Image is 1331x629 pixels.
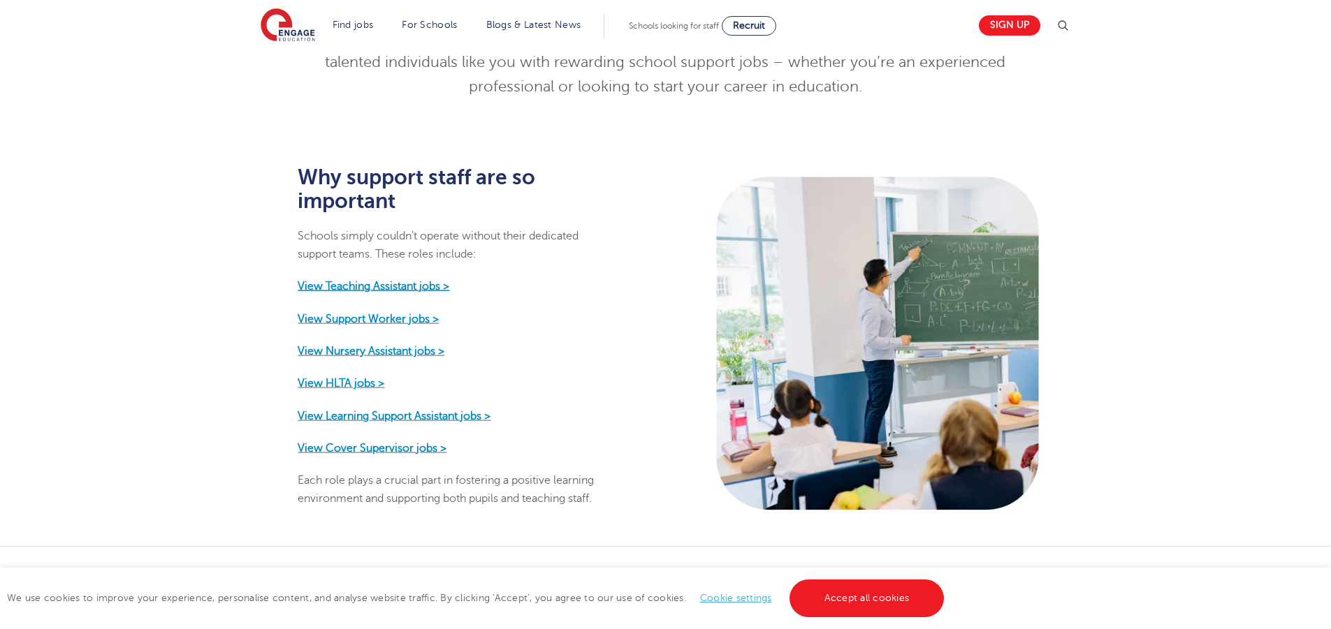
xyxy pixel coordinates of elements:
[7,593,947,603] span: We use cookies to improve your experience, personalise content, and analyse website traffic. By c...
[979,15,1040,36] a: Sign up
[722,16,776,36] a: Recruit
[298,441,446,454] a: View Cover Supervisor jobs >
[298,226,609,263] p: Schools simply couldn’t operate without their dedicated support teams. These roles include:
[323,26,1008,99] p: We understand just how essential these roles are. That’s why we’re dedicated to connecting talent...
[486,20,581,30] a: Blogs & Latest News
[298,312,439,325] a: View Support Worker jobs >
[733,20,765,31] span: Recruit
[261,8,315,43] img: Engage Education
[402,20,457,30] a: For Schools
[298,280,449,293] a: View Teaching Assistant jobs >
[298,409,490,422] a: View Learning Support Assistant jobs >
[298,377,384,390] a: View HLTA jobs >
[629,21,719,31] span: Schools looking for staff
[333,20,374,30] a: Find jobs
[298,345,444,357] a: View Nursery Assistant jobs >
[700,593,772,603] a: Cookie settings
[790,579,945,617] a: Accept all cookies
[298,471,609,508] p: Each role plays a crucial part in fostering a positive learning environment and supporting both p...
[298,165,535,212] strong: Why support staff are so important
